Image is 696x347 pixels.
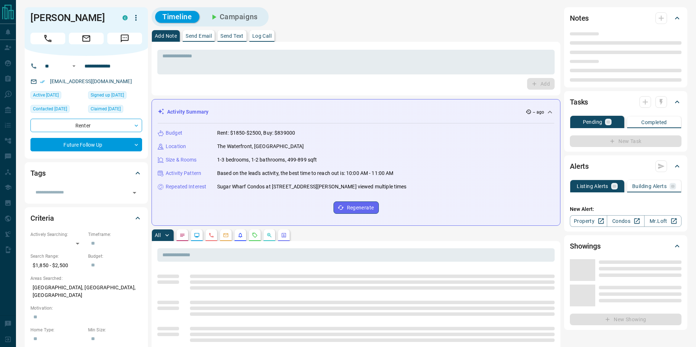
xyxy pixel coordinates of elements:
h2: Tasks [570,96,588,108]
p: Add Note [155,33,177,38]
div: Notes [570,9,681,27]
p: New Alert: [570,205,681,213]
p: All [155,233,161,238]
svg: Notes [179,232,185,238]
span: Active [DATE] [33,91,59,99]
svg: Email Verified [40,79,45,84]
h2: Tags [30,167,45,179]
button: Regenerate [333,201,379,214]
svg: Agent Actions [281,232,287,238]
h2: Alerts [570,160,589,172]
p: Areas Searched: [30,275,142,282]
p: Timeframe: [88,231,142,238]
p: 1-3 bedrooms, 1-2 bathrooms, 499-899 sqft [217,156,317,164]
p: Activity Pattern [166,170,201,177]
span: Claimed [DATE] [91,105,121,113]
p: Motivation: [30,305,142,311]
p: Search Range: [30,253,84,260]
div: Criteria [30,209,142,227]
p: Repeated Interest [166,183,206,191]
a: [EMAIL_ADDRESS][DOMAIN_NAME] [50,78,132,84]
svg: Emails [223,232,229,238]
div: Activity Summary-- ago [158,105,554,119]
p: Based on the lead's activity, the best time to reach out is: 10:00 AM - 11:00 AM [217,170,394,177]
h2: Notes [570,12,589,24]
div: Sun Oct 05 2025 [88,105,142,115]
div: Mon Oct 06 2025 [30,91,84,101]
span: Signed up [DATE] [91,91,124,99]
p: Send Text [220,33,244,38]
h1: [PERSON_NAME] [30,12,112,24]
svg: Requests [252,232,258,238]
div: Showings [570,237,681,255]
svg: Opportunities [266,232,272,238]
div: Tags [30,164,142,182]
a: Mr.Loft [644,215,681,227]
div: Alerts [570,158,681,175]
p: Activity Summary [167,108,208,116]
p: [GEOGRAPHIC_DATA], [GEOGRAPHIC_DATA], [GEOGRAPHIC_DATA] [30,282,142,301]
button: Campaigns [202,11,265,23]
span: Contacted [DATE] [33,105,67,113]
p: The Waterfront, [GEOGRAPHIC_DATA] [217,143,304,150]
div: condos.ca [123,15,128,20]
svg: Calls [208,232,214,238]
p: Sugar Wharf Condos at [STREET_ADDRESS][PERSON_NAME] viewed multiple times [217,183,407,191]
a: Property [570,215,607,227]
span: Email [69,33,104,44]
p: Size & Rooms [166,156,197,164]
button: Open [70,62,78,70]
p: Rent: $1850-$2500, Buy: $839000 [217,129,295,137]
p: Pending [583,119,602,124]
div: Sun Oct 05 2025 [88,91,142,101]
h2: Criteria [30,212,54,224]
p: Log Call [252,33,272,38]
p: Actively Searching: [30,231,84,238]
svg: Listing Alerts [237,232,243,238]
p: Budget: [88,253,142,260]
a: Condos [607,215,644,227]
span: Call [30,33,65,44]
p: Listing Alerts [577,184,608,189]
button: Timeline [155,11,199,23]
h2: Showings [570,240,601,252]
p: Building Alerts [632,184,667,189]
span: Message [107,33,142,44]
div: Tue Oct 14 2025 [30,105,84,115]
p: Send Email [186,33,212,38]
div: Tasks [570,93,681,111]
p: Home Type: [30,327,84,333]
div: Future Follow Up [30,138,142,151]
div: Renter [30,119,142,132]
button: Open [129,188,140,198]
p: Min Size: [88,327,142,333]
p: Location [166,143,186,150]
p: Budget [166,129,182,137]
p: -- ago [533,109,544,115]
p: Completed [641,120,667,125]
p: $1,850 - $2,500 [30,260,84,272]
svg: Lead Browsing Activity [194,232,200,238]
